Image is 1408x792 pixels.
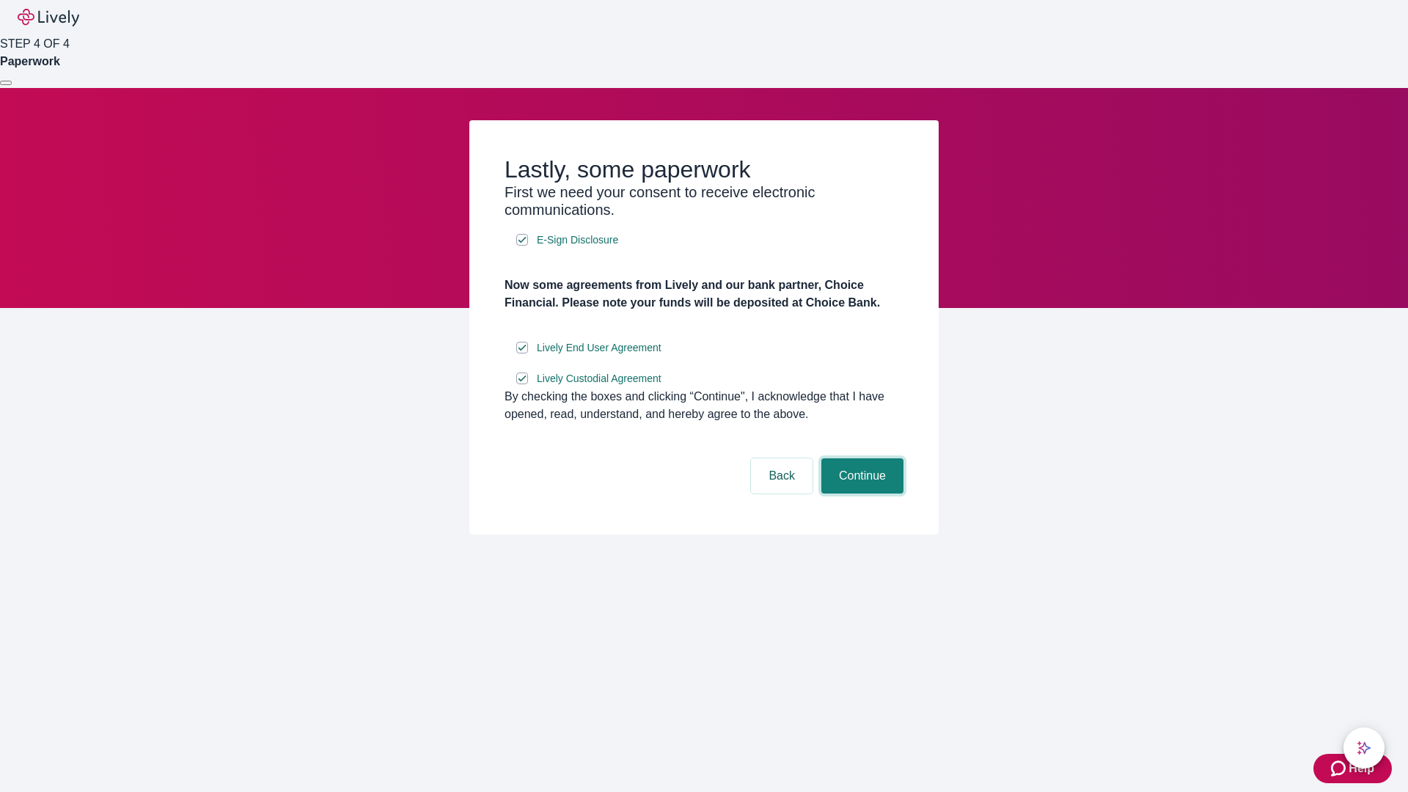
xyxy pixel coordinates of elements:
[537,232,618,248] span: E-Sign Disclosure
[537,371,661,386] span: Lively Custodial Agreement
[537,340,661,356] span: Lively End User Agreement
[505,155,903,183] h2: Lastly, some paperwork
[505,276,903,312] h4: Now some agreements from Lively and our bank partner, Choice Financial. Please note your funds wi...
[1343,727,1385,769] button: chat
[1313,754,1392,783] button: Zendesk support iconHelp
[751,458,813,494] button: Back
[1331,760,1349,777] svg: Zendesk support icon
[18,9,79,26] img: Lively
[534,370,664,388] a: e-sign disclosure document
[534,231,621,249] a: e-sign disclosure document
[1357,741,1371,755] svg: Lively AI Assistant
[821,458,903,494] button: Continue
[534,339,664,357] a: e-sign disclosure document
[505,388,903,423] div: By checking the boxes and clicking “Continue", I acknowledge that I have opened, read, understand...
[1349,760,1374,777] span: Help
[505,183,903,219] h3: First we need your consent to receive electronic communications.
